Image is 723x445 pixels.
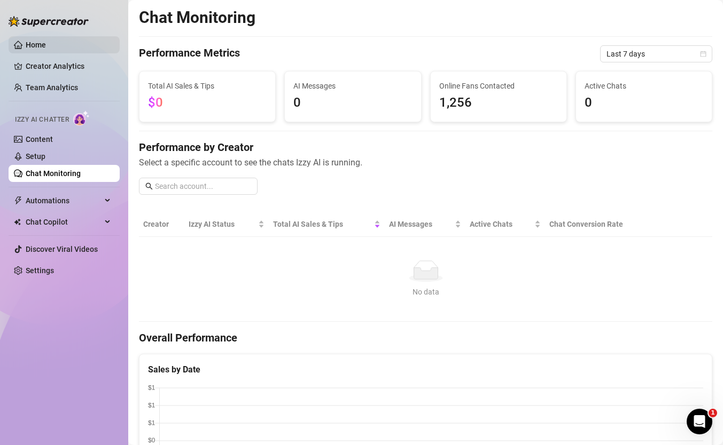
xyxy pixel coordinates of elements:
a: Creator Analytics [26,58,111,75]
th: Creator [139,212,184,237]
div: No data [147,286,704,298]
th: Chat Conversion Rate [545,212,655,237]
span: Active Chats [470,218,532,230]
span: 0 [585,93,703,113]
span: Izzy AI Status [189,218,255,230]
th: AI Messages [385,212,465,237]
a: Content [26,135,53,144]
span: Online Fans Contacted [439,80,558,92]
span: Last 7 days [607,46,706,62]
span: Chat Copilot [26,213,102,231]
span: AI Messages [293,80,412,92]
th: Active Chats [465,212,545,237]
span: 1 [709,409,717,417]
a: Setup [26,152,45,161]
span: Automations [26,192,102,209]
span: Total AI Sales & Tips [273,218,372,230]
img: logo-BBDzfeDw.svg [9,16,89,27]
h2: Chat Monitoring [139,7,255,28]
span: Total AI Sales & Tips [148,80,267,92]
a: Discover Viral Videos [26,245,98,253]
a: Settings [26,266,54,275]
a: Team Analytics [26,83,78,92]
h4: Performance by Creator [139,140,712,155]
span: thunderbolt [14,196,22,205]
span: Select a specific account to see the chats Izzy AI is running. [139,156,712,169]
span: Active Chats [585,80,703,92]
h4: Overall Performance [139,330,712,345]
span: Izzy AI Chatter [15,115,69,125]
iframe: Intercom live chat [687,409,712,434]
span: $0 [148,95,163,110]
span: 0 [293,93,412,113]
span: search [145,182,153,190]
input: Search account... [155,180,251,192]
a: Chat Monitoring [26,169,81,178]
div: Sales by Date [148,363,703,376]
th: Total AI Sales & Tips [269,212,385,237]
h4: Performance Metrics [139,45,240,62]
img: Chat Copilot [14,218,21,226]
a: Home [26,41,46,49]
th: Izzy AI Status [184,212,268,237]
span: calendar [700,51,706,57]
img: AI Chatter [73,110,90,126]
span: AI Messages [389,218,453,230]
span: 1,256 [439,93,558,113]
